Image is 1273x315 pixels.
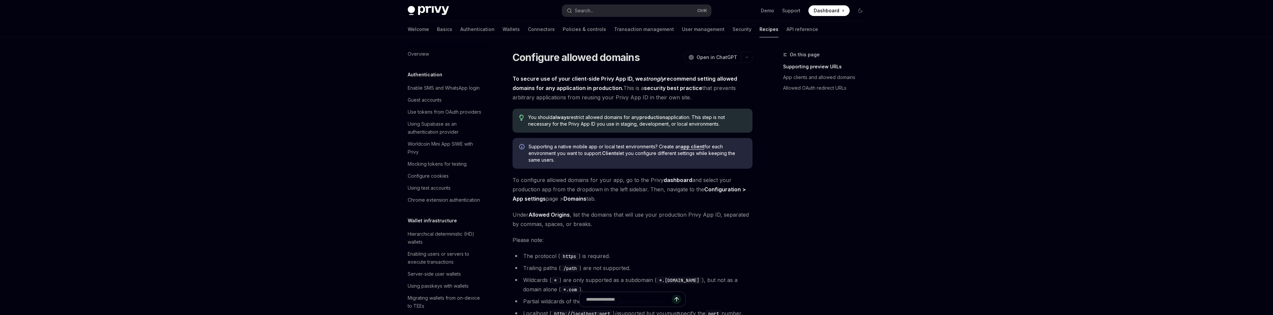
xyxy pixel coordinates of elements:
a: Supporting preview URLs [783,61,871,72]
a: Using test accounts [402,182,488,194]
div: Hierarchical deterministic (HD) wallets [408,230,484,246]
em: strongly [643,75,664,82]
div: Mocking tokens for testing [408,160,467,168]
svg: Info [519,144,526,151]
a: Connectors [528,21,555,37]
strong: To secure use of your client-side Privy App ID, we recommend setting allowed domains for any appl... [513,75,737,91]
a: Worldcoin Mini App SIWE with Privy [402,138,488,158]
a: Policies & controls [563,21,606,37]
strong: production [639,114,665,120]
a: Hierarchical deterministic (HD) wallets [402,228,488,248]
a: Guest accounts [402,94,488,106]
a: dashboard [664,177,692,184]
span: Ctrl K [697,8,707,13]
li: Wildcards ( ) are only supported as a subdomain ( ), but not as a domain alone ( ). [513,275,752,294]
a: Authentication [460,21,495,37]
strong: Domains [563,195,586,202]
a: Overview [402,48,488,60]
div: Migrating wallets from on-device to TEEs [408,294,484,310]
a: Configure cookies [402,170,488,182]
span: Open in ChatGPT [697,54,737,61]
a: Chrome extension authentication [402,194,488,206]
a: Enabling users or servers to execute transactions [402,248,488,268]
div: Using Supabase as an authentication provider [408,120,484,136]
a: Using passkeys with wallets [402,280,488,292]
div: Using passkeys with wallets [408,282,469,290]
h5: Authentication [408,71,442,79]
a: app client [681,144,704,150]
span: On this page [790,51,820,59]
span: Supporting a native mobile app or local test environments? Create an for each environment you wan... [529,143,746,163]
code: *.[DOMAIN_NAME] [657,277,702,284]
span: This is a that prevents arbitrary applications from reusing your Privy App ID in their own site. [513,74,752,102]
li: Trailing paths ( ) are not supported. [513,263,752,273]
a: App clients and allowed domains [783,72,871,83]
a: User management [682,21,725,37]
div: Use tokens from OAuth providers [408,108,481,116]
div: Configure cookies [408,172,449,180]
a: Welcome [408,21,429,37]
a: Dashboard [808,5,850,16]
h1: Configure allowed domains [513,51,640,63]
a: Demo [761,7,774,14]
div: Worldcoin Mini App SIWE with Privy [408,140,484,156]
strong: security best practice [644,85,702,91]
span: Under , list the domains that will use your production Privy App ID, separated by commas, spaces,... [513,210,752,229]
strong: always [552,114,569,120]
a: Using Supabase as an authentication provider [402,118,488,138]
div: Enabling users or servers to execute transactions [408,250,484,266]
div: Chrome extension authentication [408,196,480,204]
h5: Wallet infrastructure [408,217,457,225]
a: API reference [786,21,818,37]
span: Please note: [513,235,752,245]
a: Transaction management [614,21,674,37]
a: Basics [437,21,452,37]
a: Migrating wallets from on-device to TEEs [402,292,488,312]
a: Allowed OAuth redirect URLs [783,83,871,93]
svg: Tip [519,115,524,121]
a: Recipes [759,21,778,37]
div: Search... [575,7,593,15]
button: Send message [672,295,681,304]
a: Support [782,7,800,14]
button: Search...CtrlK [562,5,711,17]
code: *.com [561,286,579,293]
a: Use tokens from OAuth providers [402,106,488,118]
a: Security [733,21,751,37]
a: Mocking tokens for testing [402,158,488,170]
code: /path [561,265,579,272]
div: Server-side user wallets [408,270,461,278]
a: Wallets [503,21,520,37]
div: Enable SMS and WhatsApp login [408,84,480,92]
span: Dashboard [814,7,839,14]
div: Guest accounts [408,96,442,104]
a: Enable SMS and WhatsApp login [402,82,488,94]
img: dark logo [408,6,449,15]
span: To configure allowed domains for your app, go to the Privy and select your production app from th... [513,175,752,203]
span: You should restrict allowed domains for any application. This step is not necessary for the Privy... [528,114,745,127]
li: The protocol ( ) is required. [513,251,752,261]
button: Toggle dark mode [855,5,866,16]
button: Open in ChatGPT [684,52,741,63]
code: https [560,253,579,260]
strong: Clients [602,150,619,156]
strong: Allowed Origins [529,211,570,218]
a: Server-side user wallets [402,268,488,280]
div: Overview [408,50,429,58]
div: Using test accounts [408,184,451,192]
